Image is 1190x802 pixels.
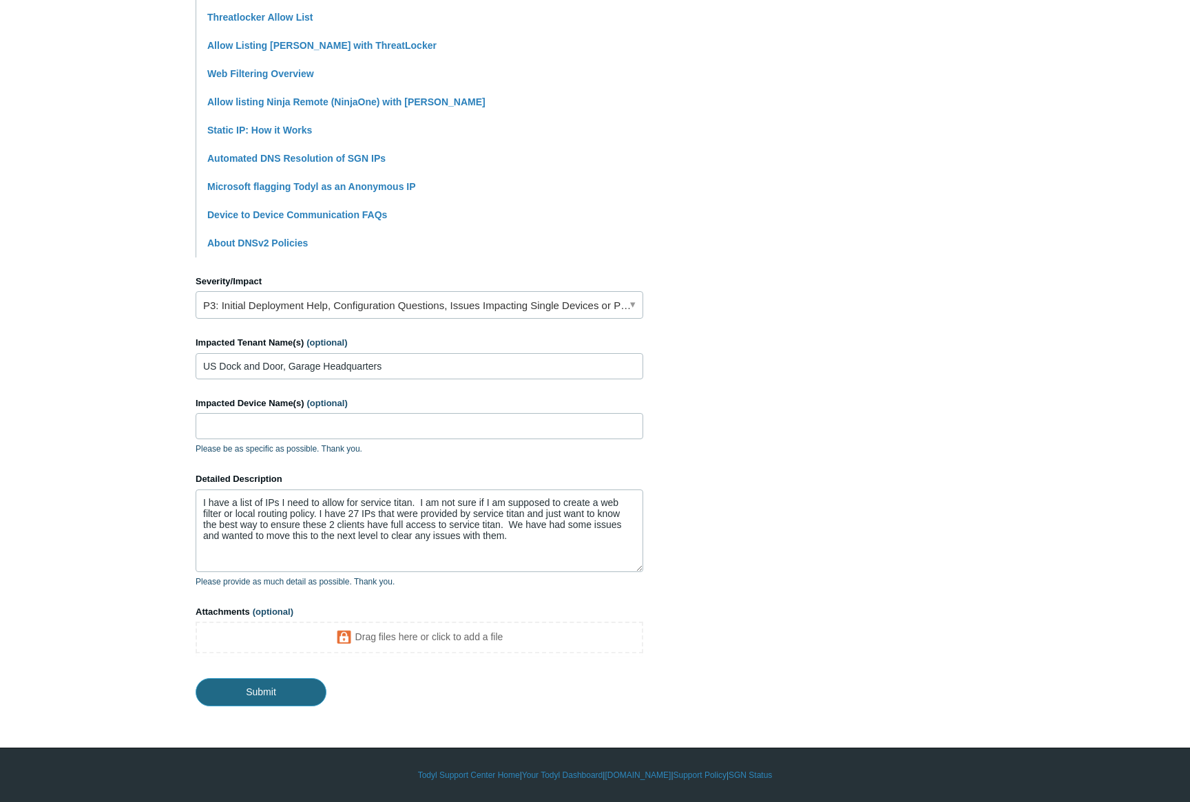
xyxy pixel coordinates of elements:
a: About DNSv2 Policies [207,238,308,249]
a: P3: Initial Deployment Help, Configuration Questions, Issues Impacting Single Devices or Past Out... [196,291,643,319]
p: Please be as specific as possible. Thank you. [196,443,643,455]
label: Attachments [196,605,643,619]
label: Impacted Tenant Name(s) [196,336,643,350]
label: Impacted Device Name(s) [196,397,643,410]
p: Please provide as much detail as possible. Thank you. [196,576,643,588]
a: SGN Status [729,769,772,781]
a: Automated DNS Resolution of SGN IPs [207,153,386,164]
label: Detailed Description [196,472,643,486]
a: Device to Device Communication FAQs [207,209,387,220]
a: Microsoft flagging Todyl as an Anonymous IP [207,181,416,192]
span: (optional) [307,398,348,408]
a: Todyl Support Center Home [418,769,520,781]
input: Submit [196,678,326,706]
a: Support Policy [674,769,727,781]
a: Allow Listing [PERSON_NAME] with ThreatLocker [207,40,437,51]
div: | | | | [196,769,994,781]
a: Static IP: How it Works [207,125,312,136]
a: [DOMAIN_NAME] [605,769,671,781]
a: Threatlocker Allow List [207,12,313,23]
a: Allow listing Ninja Remote (NinjaOne) with [PERSON_NAME] [207,96,486,107]
span: (optional) [306,337,347,348]
span: (optional) [253,606,293,617]
a: Your Todyl Dashboard [522,769,603,781]
label: Severity/Impact [196,275,643,288]
a: Web Filtering Overview [207,68,314,79]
